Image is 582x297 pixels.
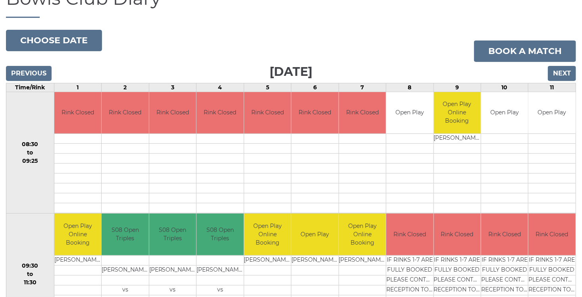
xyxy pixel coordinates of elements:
td: 6 [291,83,339,92]
td: Rink Closed [291,92,338,134]
td: Rink Closed [339,92,386,134]
td: [PERSON_NAME] [149,265,196,275]
td: Rink Closed [244,92,291,134]
td: Rink Closed [481,214,528,255]
td: Rink Closed [434,214,481,255]
td: IF RINKS 1-7 ARE [528,255,576,265]
td: [PERSON_NAME] [434,134,481,144]
td: RECEPTION TO BOOK [528,285,576,295]
td: S08 Open Triples [149,214,196,255]
td: vs [197,285,243,295]
td: FULLY BOOKED [434,265,481,275]
td: Time/Rink [6,83,54,92]
td: IF RINKS 1-7 ARE [481,255,528,265]
td: [PERSON_NAME] [291,255,338,265]
td: Rink Closed [197,92,243,134]
td: S08 Open Triples [102,214,148,255]
td: Open Play [291,214,338,255]
td: Open Play Online Booking [434,92,481,134]
td: Rink Closed [54,92,101,134]
td: 2 [102,83,149,92]
td: RECEPTION TO BOOK [481,285,528,295]
td: 10 [481,83,528,92]
td: 8 [386,83,434,92]
td: PLEASE CONTACT [481,275,528,285]
td: Rink Closed [149,92,196,134]
td: vs [102,285,148,295]
button: Choose date [6,30,102,51]
td: S08 Open Triples [197,214,243,255]
td: PLEASE CONTACT [386,275,433,285]
td: Rink Closed [102,92,148,134]
td: Open Play Online Booking [244,214,291,255]
td: Rink Closed [386,214,433,255]
input: Next [548,66,576,81]
td: 11 [528,83,576,92]
td: 1 [54,83,101,92]
td: FULLY BOOKED [386,265,433,275]
td: Open Play Online Booking [339,214,386,255]
a: Book a match [474,40,576,62]
td: 4 [197,83,244,92]
td: 3 [149,83,196,92]
td: [PERSON_NAME] [244,255,291,265]
td: Open Play Online Booking [54,214,101,255]
td: IF RINKS 1-7 ARE [434,255,481,265]
td: 08:30 to 09:25 [6,92,54,214]
td: vs [149,285,196,295]
td: IF RINKS 1-7 ARE [386,255,433,265]
td: PLEASE CONTACT [528,275,576,285]
td: 5 [244,83,291,92]
td: RECEPTION TO BOOK [386,285,433,295]
td: [PERSON_NAME] [54,255,101,265]
td: FULLY BOOKED [481,265,528,275]
td: [PERSON_NAME] [197,265,243,275]
td: [PERSON_NAME] [102,265,148,275]
td: Rink Closed [528,214,576,255]
input: Previous [6,66,52,81]
td: PLEASE CONTACT [434,275,481,285]
td: [PERSON_NAME] [339,255,386,265]
td: FULLY BOOKED [528,265,576,275]
td: Open Play [481,92,528,134]
td: RECEPTION TO BOOK [434,285,481,295]
td: Open Play [528,92,576,134]
td: Open Play [386,92,433,134]
td: 9 [434,83,481,92]
td: 7 [339,83,386,92]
